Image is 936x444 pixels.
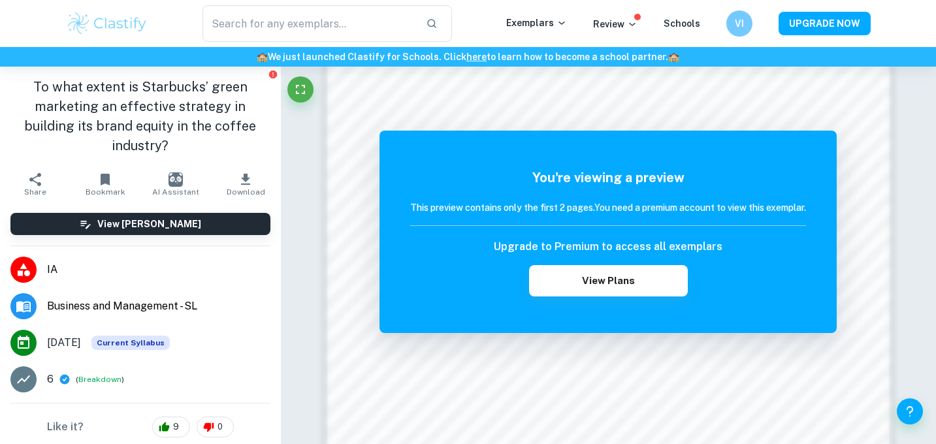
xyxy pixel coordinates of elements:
[410,200,806,215] h6: This preview contains only the first 2 pages. You need a premium account to view this exemplar.
[210,420,230,434] span: 0
[897,398,923,424] button: Help and Feedback
[47,298,270,314] span: Business and Management - SL
[202,5,416,42] input: Search for any exemplars...
[70,166,140,202] button: Bookmark
[10,77,270,155] h1: To what extent is Starbucks’ green marketing an effective strategy in building its brand equity i...
[3,50,933,64] h6: We just launched Clastify for Schools. Click to learn how to become a school partner.
[410,168,806,187] h5: You're viewing a preview
[78,373,121,385] button: Breakdown
[466,52,487,62] a: here
[91,336,170,350] div: This exemplar is based on the current syllabus. Feel free to refer to it for inspiration/ideas wh...
[268,69,278,79] button: Report issue
[732,16,747,31] h6: VI
[664,18,700,29] a: Schools
[227,187,265,197] span: Download
[76,373,124,386] span: ( )
[169,172,183,187] img: AI Assistant
[91,336,170,350] span: Current Syllabus
[593,17,637,31] p: Review
[506,16,567,30] p: Exemplars
[47,262,270,277] span: IA
[97,217,201,231] h6: View [PERSON_NAME]
[24,187,46,197] span: Share
[86,187,125,197] span: Bookmark
[668,52,679,62] span: 🏫
[66,10,149,37] img: Clastify logo
[726,10,752,37] button: VI
[47,335,81,351] span: [DATE]
[257,52,268,62] span: 🏫
[494,239,722,255] h6: Upgrade to Premium to access all exemplars
[140,166,210,202] button: AI Assistant
[287,76,314,103] button: Fullscreen
[10,213,270,235] button: View [PERSON_NAME]
[47,372,54,387] p: 6
[152,187,199,197] span: AI Assistant
[166,420,186,434] span: 9
[47,419,84,435] h6: Like it?
[529,265,687,296] button: View Plans
[779,12,871,35] button: UPGRADE NOW
[210,166,280,202] button: Download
